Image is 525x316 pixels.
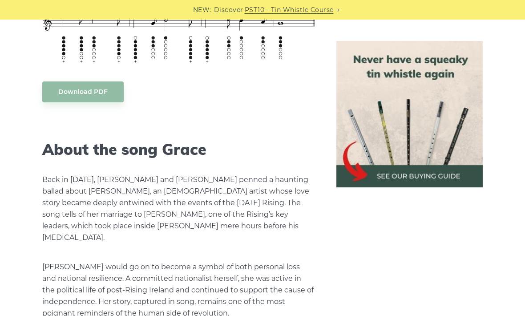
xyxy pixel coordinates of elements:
[193,5,211,15] span: NEW:
[42,174,315,243] p: Back in [DATE], [PERSON_NAME] and [PERSON_NAME] penned a haunting ballad about [PERSON_NAME], an ...
[336,41,483,187] img: tin whistle buying guide
[245,5,334,15] a: PST10 - Tin Whistle Course
[42,81,124,102] a: Download PDF
[42,141,315,159] h2: About the song Grace
[214,5,243,15] span: Discover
